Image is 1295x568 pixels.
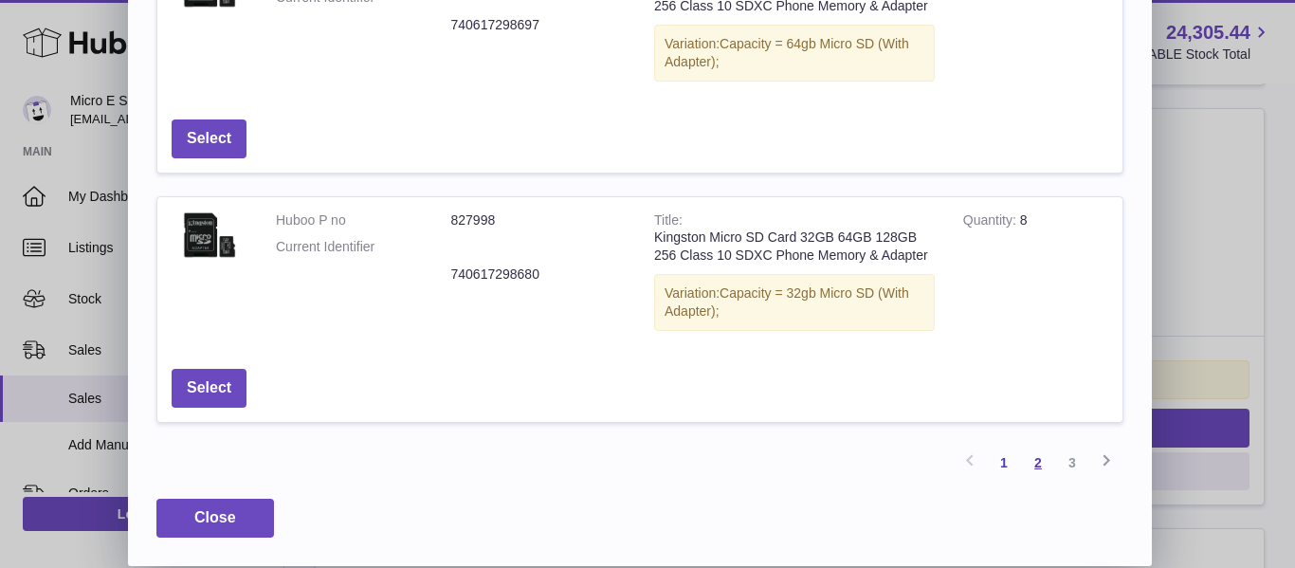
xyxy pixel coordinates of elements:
dd: 740617298680 [451,266,627,284]
strong: Quantity [963,212,1020,232]
div: Variation: [654,274,935,331]
button: Select [172,119,246,158]
td: 8 [949,197,1122,355]
div: Kingston Micro SD Card 32GB 64GB 128GB 256 Class 10 SDXC Phone Memory & Adapter [654,229,935,265]
button: Select [172,369,246,408]
strong: Title [654,212,683,232]
a: 3 [1055,446,1089,480]
dt: Current Identifier [276,238,451,256]
span: Capacity = 32gb Micro SD (With Adapter); [665,285,909,319]
img: Kingston Micro SD Card 32GB 64GB 128GB 256 Class 10 SDXC Phone Memory & Adapter [172,211,247,259]
a: 2 [1021,446,1055,480]
dt: Huboo P no [276,211,451,229]
div: Variation: [654,25,935,82]
span: Close [194,509,236,525]
button: Close [156,499,274,538]
span: Capacity = 64gb Micro SD (With Adapter); [665,36,909,69]
a: 1 [987,446,1021,480]
dd: 827998 [451,211,627,229]
dd: 740617298697 [451,16,627,34]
